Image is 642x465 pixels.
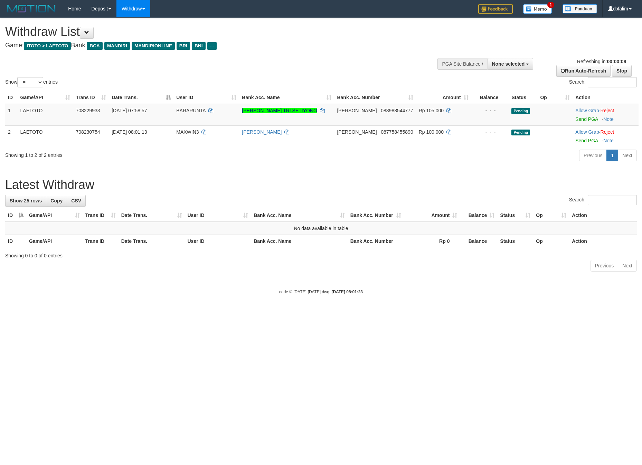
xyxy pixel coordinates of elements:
[46,195,67,207] a: Copy
[176,129,199,135] span: MAXWIN3
[5,77,58,87] label: Show entries
[591,260,618,272] a: Previous
[488,58,534,70] button: None selected
[192,42,205,50] span: BNI
[588,195,637,205] input: Search:
[569,235,637,248] th: Action
[242,129,282,135] a: [PERSON_NAME]
[419,129,444,135] span: Rp 100.000
[251,209,348,222] th: Bank Acc. Name: activate to sort column ascending
[73,91,109,104] th: Trans ID: activate to sort column ascending
[251,235,348,248] th: Bank Acc. Name
[337,129,377,135] span: [PERSON_NAME]
[26,235,83,248] th: Game/API
[5,91,18,104] th: ID
[5,235,26,248] th: ID
[533,209,569,222] th: Op: activate to sort column ascending
[419,108,444,113] span: Rp 105.000
[5,195,46,207] a: Show 25 rows
[83,209,119,222] th: Trans ID: activate to sort column ascending
[404,209,460,222] th: Amount: activate to sort column ascending
[460,209,497,222] th: Balance: activate to sort column ascending
[618,150,637,161] a: Next
[547,2,555,8] span: 1
[569,77,637,87] label: Search:
[348,235,404,248] th: Bank Acc. Number
[239,91,334,104] th: Bank Acc. Name: activate to sort column ascending
[337,108,377,113] span: [PERSON_NAME]
[474,107,506,114] div: - - -
[50,198,63,203] span: Copy
[573,91,639,104] th: Action
[612,65,632,77] a: Stop
[176,108,206,113] span: BARARUNTA
[76,129,100,135] span: 708230754
[381,108,413,113] span: Copy 088988544777 to clipboard
[173,91,239,104] th: User ID: activate to sort column ascending
[497,235,533,248] th: Status
[471,91,509,104] th: Balance
[601,129,614,135] a: Reject
[474,129,506,135] div: - - -
[607,59,626,64] strong: 00:00:09
[569,195,637,205] label: Search:
[5,104,18,126] td: 1
[112,108,147,113] span: [DATE] 07:58:57
[332,290,363,294] strong: [DATE] 08:01:23
[5,25,421,39] h1: Withdraw List
[76,108,100,113] span: 708229933
[460,235,497,248] th: Balance
[5,125,18,147] td: 2
[109,91,173,104] th: Date Trans.: activate to sort column descending
[492,61,525,67] span: None selected
[348,209,404,222] th: Bank Acc. Number: activate to sort column ascending
[537,91,573,104] th: Op: activate to sort column ascending
[207,42,217,50] span: ...
[579,150,607,161] a: Previous
[509,91,537,104] th: Status
[185,235,251,248] th: User ID
[185,209,251,222] th: User ID: activate to sort column ascending
[132,42,175,50] span: MANDIRIONLINE
[478,4,513,14] img: Feedback.jpg
[5,42,421,49] h4: Game: Bank:
[104,42,130,50] span: MANDIRI
[603,116,614,122] a: Note
[563,4,597,13] img: panduan.png
[5,222,637,235] td: No data available in table
[10,198,42,203] span: Show 25 rows
[334,91,416,104] th: Bank Acc. Number: activate to sort column ascending
[575,108,599,113] a: Allow Grab
[279,290,363,294] small: code © [DATE]-[DATE] dwg |
[511,130,530,135] span: Pending
[618,260,637,272] a: Next
[24,42,71,50] span: ITOTO > LAETOTO
[603,138,614,143] a: Note
[575,129,600,135] span: ·
[5,209,26,222] th: ID: activate to sort column descending
[575,108,600,113] span: ·
[404,235,460,248] th: Rp 0
[497,209,533,222] th: Status: activate to sort column ascending
[5,3,58,14] img: MOTION_logo.png
[71,198,81,203] span: CSV
[569,209,637,222] th: Action
[242,108,317,113] a: [PERSON_NAME] TRI SETIYONO
[601,108,614,113] a: Reject
[573,125,639,147] td: ·
[5,178,637,192] h1: Latest Withdraw
[26,209,83,222] th: Game/API: activate to sort column ascending
[606,150,618,161] a: 1
[511,108,530,114] span: Pending
[523,4,552,14] img: Button%20Memo.svg
[119,209,185,222] th: Date Trans.: activate to sort column ascending
[533,235,569,248] th: Op
[112,129,147,135] span: [DATE] 08:01:13
[381,129,413,135] span: Copy 087758455890 to clipboard
[67,195,86,207] a: CSV
[17,77,43,87] select: Showentries
[575,138,598,143] a: Send PGA
[588,77,637,87] input: Search:
[87,42,102,50] span: BCA
[575,116,598,122] a: Send PGA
